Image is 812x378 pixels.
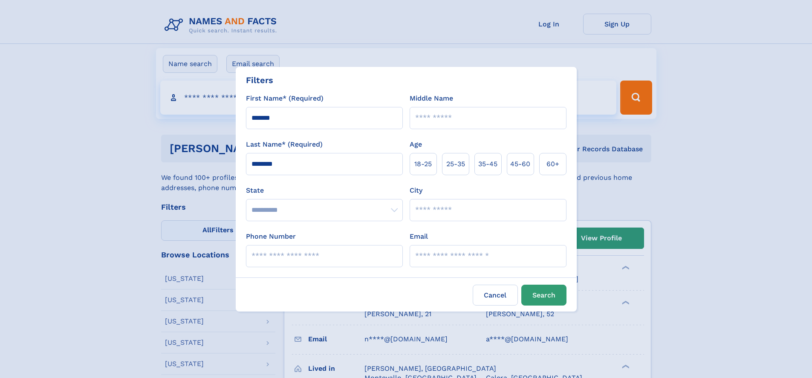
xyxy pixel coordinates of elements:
[246,93,324,104] label: First Name* (Required)
[546,159,559,169] span: 60+
[478,159,497,169] span: 35‑45
[414,159,432,169] span: 18‑25
[246,74,273,87] div: Filters
[246,185,403,196] label: State
[246,139,323,150] label: Last Name* (Required)
[246,231,296,242] label: Phone Number
[446,159,465,169] span: 25‑35
[410,185,422,196] label: City
[410,139,422,150] label: Age
[410,231,428,242] label: Email
[473,285,518,306] label: Cancel
[410,93,453,104] label: Middle Name
[521,285,566,306] button: Search
[510,159,530,169] span: 45‑60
